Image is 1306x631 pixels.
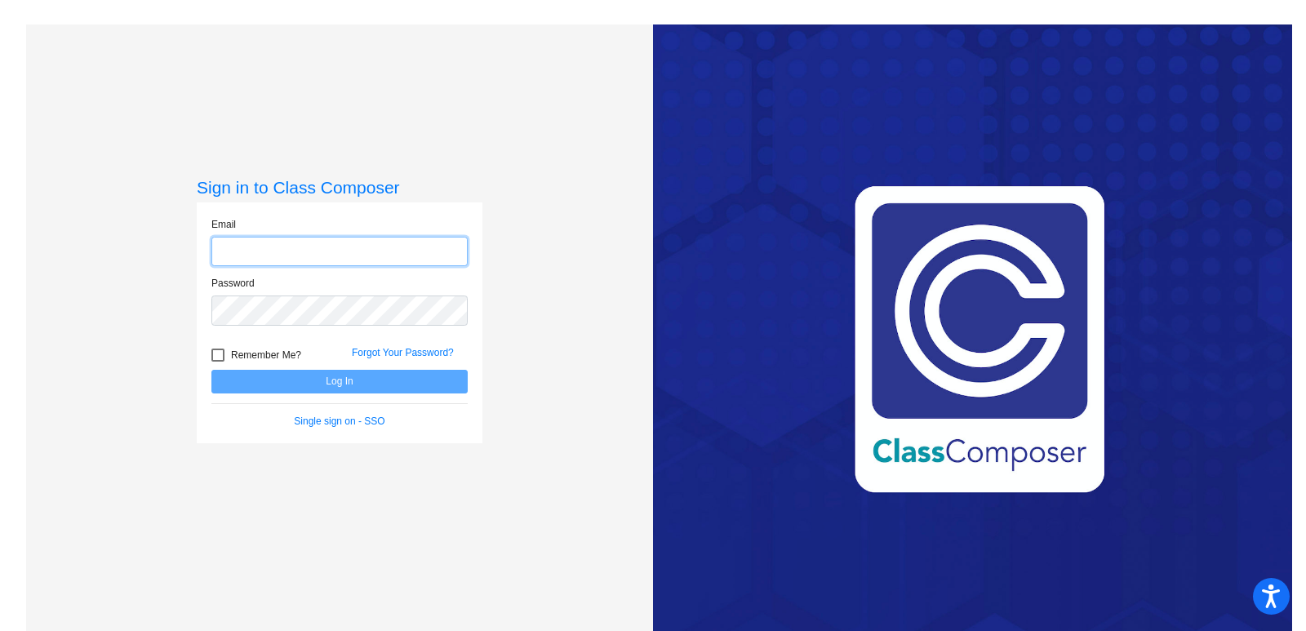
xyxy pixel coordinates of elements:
[294,415,384,427] a: Single sign on - SSO
[211,370,468,393] button: Log In
[211,217,236,232] label: Email
[352,347,454,358] a: Forgot Your Password?
[197,177,482,198] h3: Sign in to Class Composer
[211,276,255,291] label: Password
[231,345,301,365] span: Remember Me?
